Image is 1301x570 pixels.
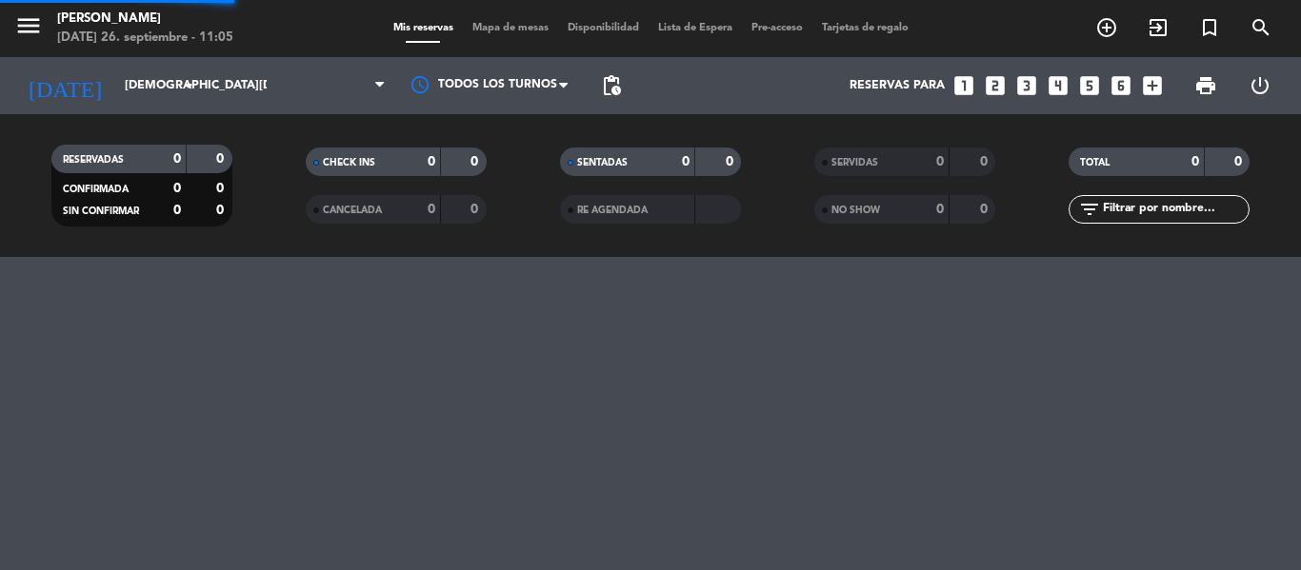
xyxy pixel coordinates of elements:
strong: 0 [216,182,228,195]
span: CANCELADA [323,206,382,215]
strong: 0 [936,155,944,168]
span: Pre-acceso [742,23,812,33]
span: TOTAL [1080,158,1110,167]
i: add_circle_outline [1095,16,1118,39]
i: turned_in_not [1198,16,1221,39]
span: CONFIRMADA [63,185,129,194]
span: Lista de Espera [649,23,742,33]
i: power_settings_new [1249,74,1271,97]
input: Filtrar por nombre... [1101,199,1249,220]
span: SENTADAS [577,158,628,167]
strong: 0 [470,155,482,168]
i: looks_4 [1046,73,1071,98]
strong: 0 [216,204,228,217]
span: Tarjetas de regalo [812,23,918,33]
strong: 0 [173,152,181,166]
i: [DATE] [14,65,115,107]
i: filter_list [1078,198,1101,221]
button: menu [14,11,43,47]
i: looks_one [951,73,976,98]
span: Disponibilidad [558,23,649,33]
div: [PERSON_NAME] [57,10,233,29]
span: pending_actions [600,74,623,97]
strong: 0 [980,155,991,168]
span: print [1194,74,1217,97]
i: menu [14,11,43,40]
strong: 0 [216,152,228,166]
span: RE AGENDADA [577,206,648,215]
strong: 0 [173,182,181,195]
span: CHECK INS [323,158,375,167]
span: Reservas para [850,79,945,92]
strong: 0 [726,155,737,168]
span: RESERVADAS [63,155,124,165]
span: SERVIDAS [831,158,878,167]
strong: 0 [980,203,991,216]
strong: 0 [428,155,435,168]
strong: 0 [173,204,181,217]
strong: 0 [936,203,944,216]
strong: 0 [428,203,435,216]
i: arrow_drop_down [177,74,200,97]
i: looks_5 [1077,73,1102,98]
span: Mapa de mesas [463,23,558,33]
i: exit_to_app [1147,16,1170,39]
div: [DATE] 26. septiembre - 11:05 [57,29,233,48]
i: looks_two [983,73,1008,98]
span: Mis reservas [384,23,463,33]
div: LOG OUT [1232,57,1287,114]
i: add_box [1140,73,1165,98]
i: looks_3 [1014,73,1039,98]
strong: 0 [682,155,690,168]
strong: 0 [1234,155,1246,168]
i: looks_6 [1109,73,1133,98]
span: NO SHOW [831,206,880,215]
span: SIN CONFIRMAR [63,206,139,216]
strong: 0 [1191,155,1199,168]
strong: 0 [470,203,482,216]
i: search [1250,16,1272,39]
